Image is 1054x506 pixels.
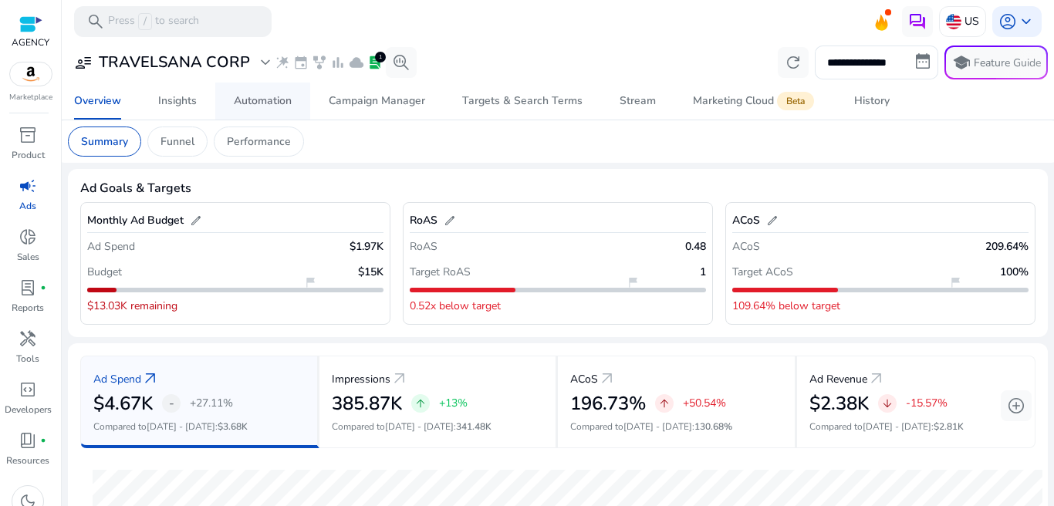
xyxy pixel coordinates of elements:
[80,181,191,196] h4: Ad Goals & Targets
[777,92,814,110] span: Beta
[732,264,793,280] p: Target ACoS
[40,285,46,291] span: fiber_manual_record
[732,214,760,228] h5: ACoS
[9,92,52,103] p: Marketplace
[329,96,425,106] div: Campaign Manager
[19,126,37,144] span: inventory_2
[809,420,1023,433] p: Compared to :
[809,371,867,387] p: Ad Revenue
[141,369,160,388] a: arrow_outward
[863,420,931,433] span: [DATE] - [DATE]
[766,214,779,227] span: edit
[19,278,37,297] span: lab_profile
[169,394,174,413] span: -
[623,420,692,433] span: [DATE] - [DATE]
[410,214,437,228] h5: RoAS
[390,369,409,388] a: arrow_outward
[350,238,383,255] p: $1.97K
[332,371,390,387] p: Impressions
[19,380,37,399] span: code_blocks
[218,420,248,433] span: $3.68K
[784,53,802,72] span: refresh
[946,14,961,29] img: us.svg
[570,420,782,433] p: Compared to :
[1007,396,1025,415] span: add_circle
[1001,390,1032,421] button: add_circle
[462,96,583,106] div: Targets & Search Terms
[444,214,456,227] span: edit
[410,298,501,314] p: 0.52x below target
[439,398,468,409] p: +13%
[12,35,49,49] p: AGENCY
[330,55,346,70] span: bar_chart
[456,420,492,433] span: 341.48K
[598,369,617,388] a: arrow_outward
[349,55,364,70] span: cloud
[732,298,840,314] p: 109.64% below target
[87,298,177,314] p: $13.03K remaining
[74,96,121,106] div: Overview
[19,329,37,348] span: handyman
[5,403,52,417] p: Developers
[93,393,153,415] h2: $4.67K
[934,420,964,433] span: $2.81K
[414,397,427,410] span: arrow_upward
[867,369,886,388] span: arrow_outward
[256,53,275,72] span: expand_more
[998,12,1017,31] span: account_circle
[190,398,233,409] p: +27.11%
[147,420,215,433] span: [DATE] - [DATE]
[881,397,894,410] span: arrow_downward
[974,56,1041,71] p: Feature Guide
[87,264,122,280] p: Budget
[275,55,290,70] span: wand_stars
[944,46,1048,79] button: schoolFeature Guide
[570,371,598,387] p: ACoS
[627,276,639,288] span: flag_2
[386,47,417,78] button: search_insights
[108,13,199,30] p: Press to search
[809,393,869,415] h2: $2.38K
[375,52,386,62] div: 1
[358,264,383,280] p: $15K
[12,148,45,162] p: Product
[700,264,706,280] p: 1
[685,238,706,255] p: 0.48
[190,214,202,227] span: edit
[16,352,39,366] p: Tools
[949,276,961,288] span: flag_2
[93,371,141,387] p: Ad Spend
[778,47,809,78] button: refresh
[19,228,37,246] span: donut_small
[683,398,726,409] p: +50.54%
[906,398,948,409] p: -15.57%
[160,133,194,150] p: Funnel
[40,437,46,444] span: fiber_manual_record
[6,454,49,467] p: Resources
[10,62,52,86] img: amazon.svg
[304,276,316,288] span: flag_2
[19,199,36,213] p: Ads
[570,393,646,415] h2: 196.73%
[964,8,979,35] p: US
[99,53,250,72] h3: TRAVELSANA CORP
[620,96,656,106] div: Stream
[86,12,105,31] span: search
[17,250,39,264] p: Sales
[854,96,890,106] div: History
[87,214,184,228] h5: Monthly Ad Budget
[234,96,292,106] div: Automation
[410,238,437,255] p: RoAS
[332,393,402,415] h2: 385.87K
[952,53,971,72] span: school
[367,55,383,70] span: lab_profile
[74,53,93,72] span: user_attributes
[1000,264,1029,280] p: 100%
[332,420,544,433] p: Compared to :
[12,301,44,315] p: Reports
[19,177,37,195] span: campaign
[138,13,152,30] span: /
[1017,12,1035,31] span: keyboard_arrow_down
[293,55,309,70] span: event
